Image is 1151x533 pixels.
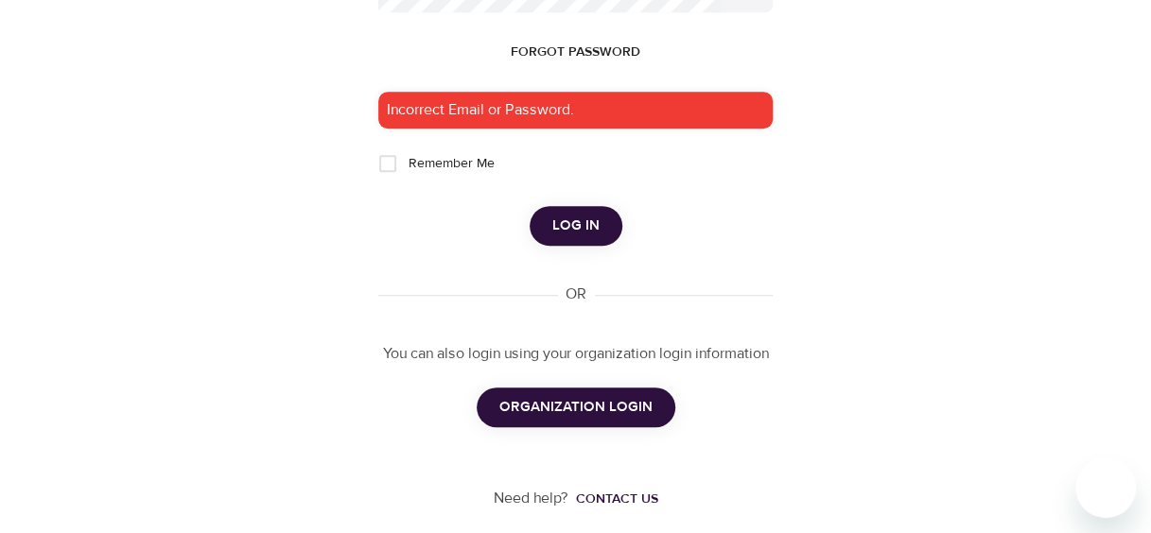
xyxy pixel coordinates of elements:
span: Forgot password [511,41,640,64]
div: Contact us [576,490,658,508]
div: Incorrect Email or Password. [378,92,772,129]
button: Forgot password [503,35,648,70]
span: Log in [552,214,600,238]
div: OR [558,284,594,305]
button: ORGANIZATION LOGIN [477,387,675,427]
span: ORGANIZATION LOGIN [499,395,653,420]
span: Remember Me [408,154,494,174]
iframe: Button to launch messaging window [1075,457,1136,518]
p: Need help? [494,488,568,509]
button: Log in [530,206,622,246]
p: You can also login using your organization login information [378,343,772,365]
a: Contact us [568,490,658,508]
